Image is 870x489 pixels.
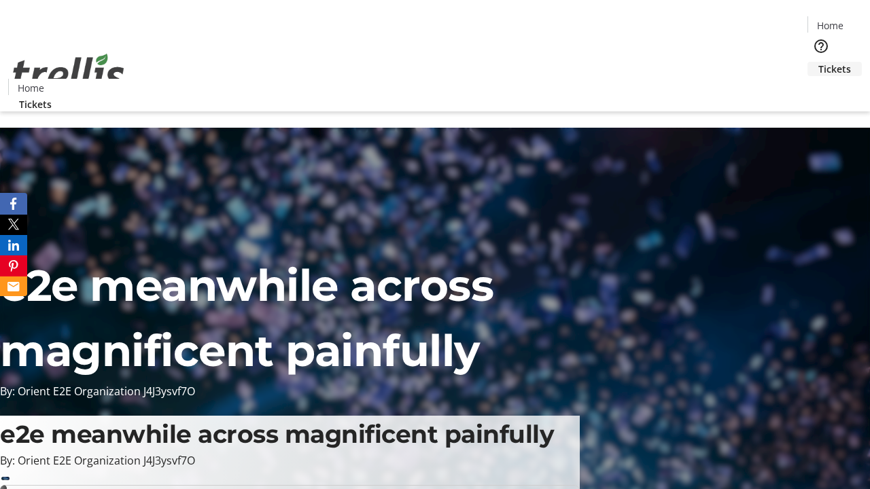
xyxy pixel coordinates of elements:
a: Home [9,81,52,95]
span: Home [18,81,44,95]
a: Home [808,18,852,33]
a: Tickets [8,97,63,111]
span: Tickets [19,97,52,111]
a: Tickets [807,62,862,76]
button: Help [807,33,835,60]
img: Orient E2E Organization J4J3ysvf7O's Logo [8,39,129,107]
button: Cart [807,76,835,103]
span: Tickets [818,62,851,76]
span: Home [817,18,843,33]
